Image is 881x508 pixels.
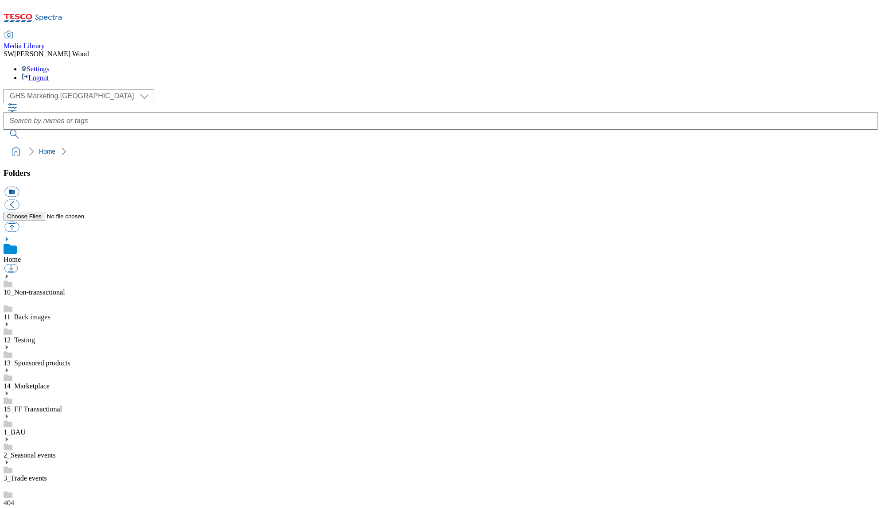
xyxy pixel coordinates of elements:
[21,65,50,73] a: Settings
[4,288,65,296] a: 10_Non-transactional
[4,31,45,50] a: Media Library
[9,144,23,159] a: home
[14,50,89,58] span: [PERSON_NAME] Wood
[4,474,47,482] a: 3_Trade events
[4,428,26,436] a: 1_BAU
[4,336,35,344] a: 12_Testing
[4,405,62,413] a: 15_FF Transactional
[4,50,14,58] span: SW
[4,143,877,160] nav: breadcrumb
[39,148,55,155] a: Home
[4,112,877,130] input: Search by names or tags
[4,168,877,178] h3: Folders
[4,499,14,507] a: 404
[4,256,21,263] a: Home
[4,382,50,390] a: 14_Marketplace
[4,451,56,459] a: 2_Seasonal events
[4,42,45,50] span: Media Library
[21,74,49,81] a: Logout
[4,313,50,321] a: 11_Back images
[4,359,70,367] a: 13_Sponsored products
